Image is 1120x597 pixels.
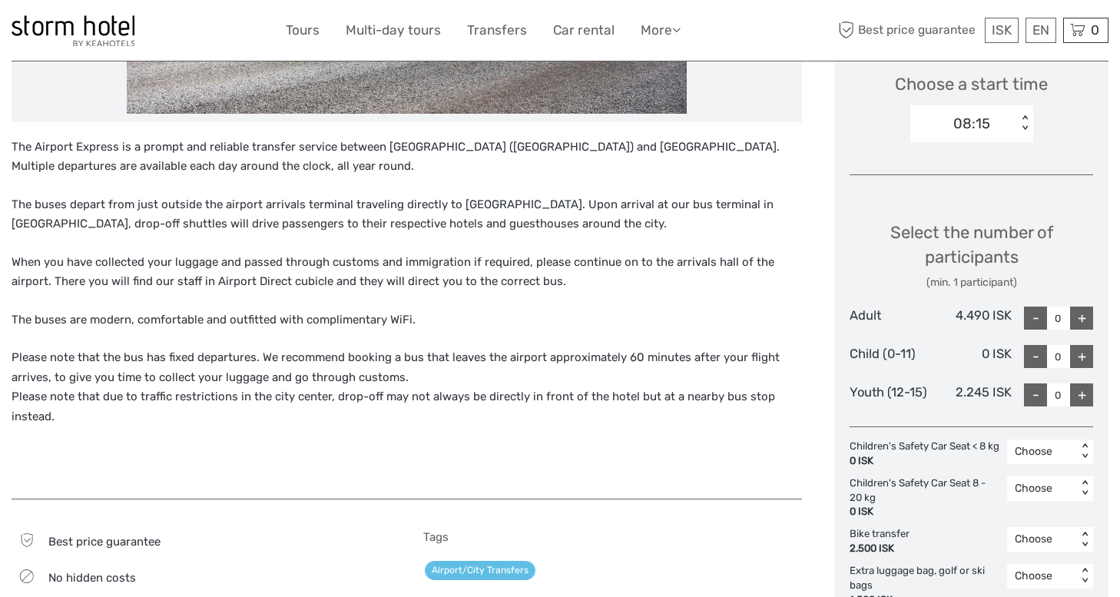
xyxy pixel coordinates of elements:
div: < > [1018,115,1031,131]
span: Choose a start time [895,72,1048,96]
div: Children's Safety Car Seat < 8 kg [850,439,1007,469]
div: + [1070,307,1093,330]
span: Best price guarantee [834,18,981,43]
div: 0 ISK [850,505,999,519]
h5: Tags [423,530,803,544]
p: The buses depart from just outside the airport arrivals terminal traveling directly to [GEOGRAPHI... [12,195,802,234]
p: Please note that the bus has fixed departures. We recommend booking a bus that leaves the airport... [12,348,802,426]
div: Choose [1015,444,1069,459]
span: No hidden costs [48,571,136,585]
div: 0 ISK [931,345,1012,368]
div: Select the number of participants [850,221,1093,290]
a: Transfers [467,19,527,41]
a: Airport/City Transfers [425,561,535,580]
div: < > [1079,480,1092,496]
div: < > [1079,444,1092,460]
div: - [1024,383,1047,406]
div: Children's Safety Car Seat 8 - 20 kg [850,476,1007,520]
div: EN [1026,18,1056,43]
div: Child (0-11) [850,345,931,368]
p: The Airport Express is a prompt and reliable transfer service between [GEOGRAPHIC_DATA] ([GEOGRAP... [12,138,802,177]
div: 4.490 ISK [931,307,1012,330]
div: - [1024,307,1047,330]
div: 2.245 ISK [931,383,1012,406]
div: 0 ISK [850,454,999,469]
a: More [641,19,681,41]
div: (min. 1 participant) [850,275,1093,290]
a: Car rental [553,19,615,41]
div: - [1024,345,1047,368]
button: Open LiveChat chat widget [177,24,195,42]
a: Tours [286,19,320,41]
div: Youth (12-15) [850,383,931,406]
p: The buses are modern, comfortable and outfitted with complimentary WiFi. [12,310,802,330]
div: Choose [1015,481,1069,496]
span: 0 [1089,22,1102,38]
a: Multi-day tours [346,19,441,41]
div: 08:15 [953,114,990,134]
div: < > [1079,532,1092,548]
div: + [1070,345,1093,368]
p: When you have collected your luggage and passed through customs and immigration if required, plea... [12,253,802,292]
div: Choose [1015,532,1069,547]
img: 100-ccb843ef-9ccf-4a27-8048-e049ba035d15_logo_small.jpg [12,15,134,46]
div: Bike transfer [850,527,917,556]
div: < > [1079,569,1092,585]
p: We're away right now. Please check back later! [22,27,174,39]
div: + [1070,383,1093,406]
div: Adult [850,307,931,330]
div: Choose [1015,569,1069,584]
span: ISK [992,22,1012,38]
span: Best price guarantee [48,535,161,549]
div: 2.500 ISK [850,542,910,556]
